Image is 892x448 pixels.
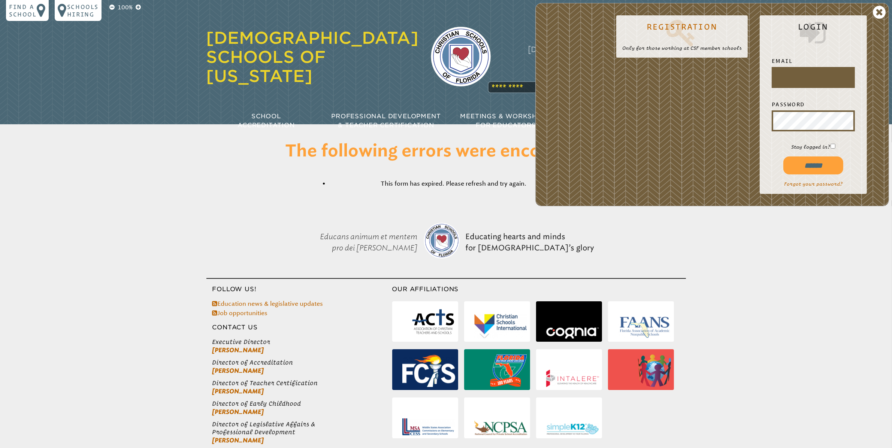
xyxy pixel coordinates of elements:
label: Password [772,100,855,109]
img: Intalere [546,370,599,387]
p: The agency that [US_STATE]’s [DEMOGRAPHIC_DATA] schools rely on for best practices in accreditati... [503,31,686,91]
img: Cognia [546,327,599,339]
img: International Alliance for School Accreditation [638,354,671,387]
span: School Accreditation [238,113,294,129]
p: Find a school [9,3,37,18]
img: csf-logo-web-colors.png [431,27,491,86]
span: Director of Early Childhood [212,400,392,408]
p: 100% [116,3,134,12]
a: [PERSON_NAME] [212,367,264,374]
h3: Our Affiliations [392,285,686,294]
p: Stay logged in? [766,143,861,150]
span: Director of Accreditation [212,359,392,366]
img: Florida Council of Independent Schools [402,355,455,387]
p: Only for those working at CSF member schools [622,45,742,52]
a: [PERSON_NAME] [212,347,264,354]
img: Association of Christian Teachers & Schools [411,306,455,339]
h1: The following errors were encountered [254,142,639,161]
img: Middle States Association of Colleges and Schools Commissions on Elementary and Secondary Schools [402,418,455,435]
img: Florida Association of Academic Nonpublic Schools [618,316,671,339]
img: National Council for Private School Accreditation [474,420,527,435]
a: [PERSON_NAME] [212,437,264,444]
a: [PERSON_NAME] [212,408,264,415]
span: Executive Director [212,338,392,346]
img: Florida High School Athletic Association [490,354,527,387]
img: SimpleK12 [546,423,599,435]
li: This form has expired. Please refresh and try again. [329,179,578,188]
a: Education news & legislative updates [212,300,323,307]
p: Educans animum et mentem pro dei [PERSON_NAME] [295,212,421,272]
h2: Login [766,22,861,48]
h3: Contact Us [206,323,392,332]
p: Schools Hiring [67,3,99,18]
a: [PERSON_NAME] [212,388,264,395]
span: Professional Development & Teacher Certification [331,113,441,129]
img: csf-logo-web-colors.png [424,223,460,259]
h3: Follow Us! [206,285,392,294]
span: Meetings & Workshops for Educators [460,113,552,129]
span: Director of Teacher Certification [212,379,392,387]
a: [DEMOGRAPHIC_DATA] Schools of [US_STATE] [206,28,419,86]
span: Director of Legislative Affairs & Professional Development [212,420,392,436]
label: Email [772,57,855,65]
a: Registration [622,18,742,48]
p: Educating hearts and minds for [DEMOGRAPHIC_DATA]’s glory [463,212,598,272]
a: Forgot your password? [784,181,843,187]
img: Christian Schools International [474,314,527,339]
a: Job opportunities [212,310,268,317]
